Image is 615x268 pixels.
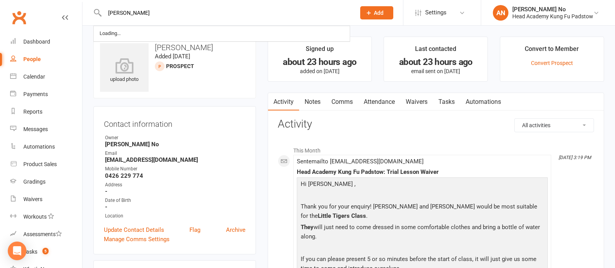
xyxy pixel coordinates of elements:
li: This Month [278,142,594,155]
div: Owner [105,134,245,142]
div: Workouts [23,214,47,220]
div: Last contacted [415,44,456,58]
a: Manage Comms Settings [104,235,170,244]
a: Waivers [10,191,82,208]
div: Payments [23,91,48,97]
strong: [PERSON_NAME] No [105,141,245,148]
p: Thank you for your enquiry! [PERSON_NAME] and [PERSON_NAME] would be most suitable for the . [299,202,546,222]
div: Messages [23,126,48,132]
div: Head Academy Kung Fu Padstow: Trial Lesson Waiver [297,169,548,175]
a: Assessments [10,226,82,243]
div: Date of Birth [105,197,245,204]
a: Activity [268,93,299,111]
div: Email [105,150,245,157]
div: Gradings [23,179,46,185]
a: People [10,51,82,68]
a: Flag [189,225,200,235]
a: Calendar [10,68,82,86]
div: Assessments [23,231,62,237]
span: They [301,224,314,231]
snap: prospect [166,63,194,69]
div: Mobile Number [105,165,245,173]
a: Automations [10,138,82,156]
div: Dashboard [23,39,50,45]
i: [DATE] 3:19 PM [559,155,591,160]
div: about 23 hours ago [275,58,364,66]
div: People [23,56,41,62]
h3: Contact information [104,117,245,128]
button: Add [360,6,393,19]
div: Signed up [306,44,334,58]
p: Hi [PERSON_NAME] , [299,179,546,191]
a: Automations [460,93,506,111]
a: Tasks [433,93,460,111]
a: Payments [10,86,82,103]
a: Archive [226,225,245,235]
div: about 23 hours ago [391,58,480,66]
a: Dashboard [10,33,82,51]
div: Tasks [23,249,37,255]
div: Head Academy Kung Fu Padstow [512,13,593,20]
span: Sent email to [EMAIL_ADDRESS][DOMAIN_NAME] [297,158,424,165]
div: Location [105,212,245,220]
div: Waivers [23,196,42,202]
span: Settings [425,4,447,21]
strong: [EMAIL_ADDRESS][DOMAIN_NAME] [105,156,245,163]
div: Product Sales [23,161,57,167]
strong: 0426 229 774 [105,172,245,179]
div: AN [493,5,508,21]
a: Workouts [10,208,82,226]
a: Reports [10,103,82,121]
a: Notes [299,93,326,111]
div: Automations [23,144,55,150]
strong: - [105,188,245,195]
time: Added [DATE] [155,53,190,60]
div: Convert to Member [525,44,579,58]
a: Attendance [358,93,400,111]
p: will just need to come dressed in some comfortable clothes and bring a bottle of water along. [299,222,546,243]
div: upload photo [100,58,149,84]
div: Loading... [97,28,123,39]
div: Reports [23,109,42,115]
h3: [PERSON_NAME] [100,43,249,52]
a: Messages [10,121,82,138]
div: Address [105,181,245,189]
div: [PERSON_NAME] No [512,6,593,13]
span: 5 [42,248,49,254]
a: Waivers [400,93,433,111]
span: Add [374,10,384,16]
span: Little Tigers Class [318,212,366,219]
a: Update Contact Details [104,225,164,235]
a: Clubworx [9,8,29,27]
div: Calendar [23,74,45,80]
strong: - [105,203,245,210]
a: Tasks 5 [10,243,82,261]
h3: Activity [278,118,594,130]
a: Convert Prospect [531,60,573,66]
a: Product Sales [10,156,82,173]
p: added on [DATE] [275,68,364,74]
a: Comms [326,93,358,111]
p: email sent on [DATE] [391,68,480,74]
div: Open Intercom Messenger [8,242,26,260]
input: Search... [102,7,350,18]
a: Gradings [10,173,82,191]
